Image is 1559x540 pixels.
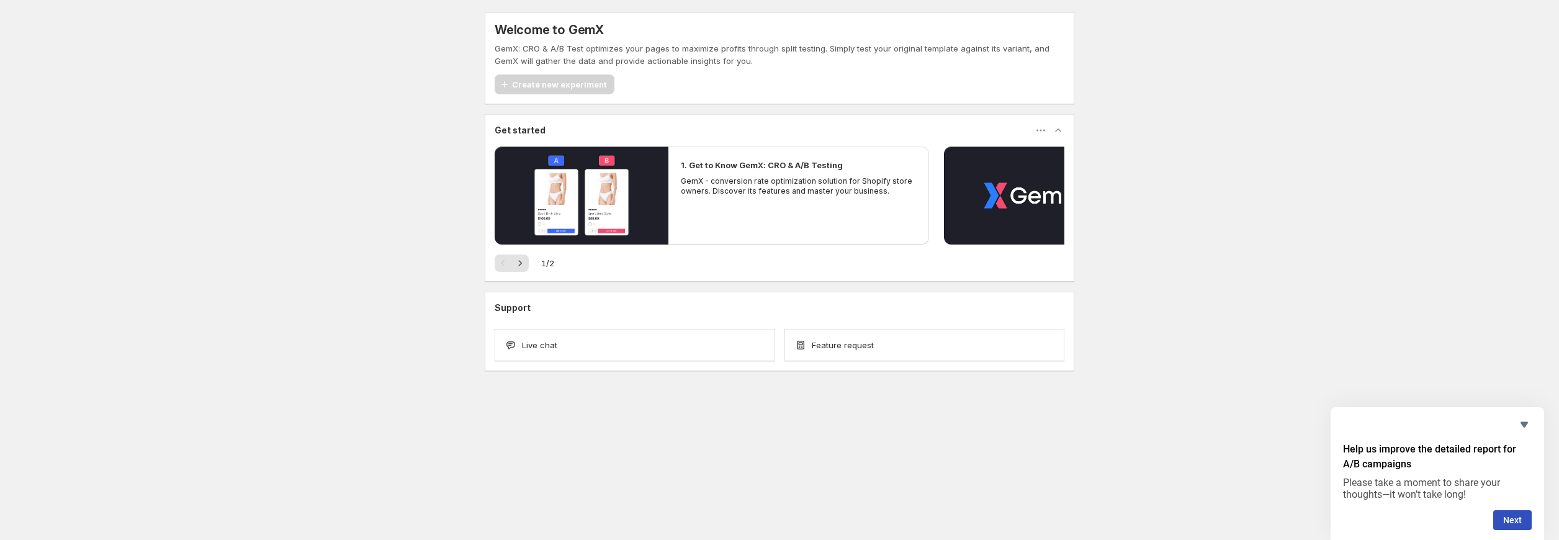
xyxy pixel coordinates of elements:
[522,339,557,351] span: Live chat
[541,257,554,269] span: 1 / 2
[812,339,874,351] span: Feature request
[1343,442,1532,472] h2: Help us improve the detailed report for A/B campaigns
[495,302,531,314] h3: Support
[495,124,546,137] h3: Get started
[681,176,917,196] p: GemX - conversion rate optimization solution for Shopify store owners. Discover its features and ...
[495,42,1064,67] p: GemX: CRO & A/B Test optimizes your pages to maximize profits through split testing. Simply test ...
[1343,477,1532,500] p: Please take a moment to share your thoughts—it won’t take long!
[495,22,604,37] h5: Welcome to GemX
[1493,510,1532,530] button: Next question
[1343,417,1532,530] div: Help us improve the detailed report for A/B campaigns
[681,159,843,171] h2: 1. Get to Know GemX: CRO & A/B Testing
[1517,417,1532,432] button: Hide survey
